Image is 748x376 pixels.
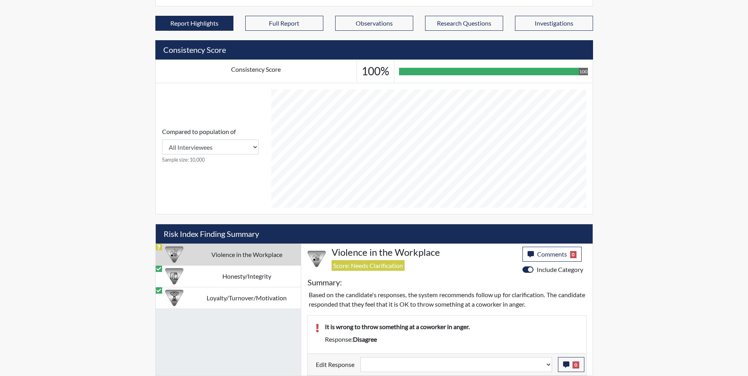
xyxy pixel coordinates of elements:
[570,251,577,258] span: 0
[162,127,259,164] div: Consistency Score comparison among population
[579,68,588,75] div: 100
[325,322,578,331] p: It is wrong to throw something at a coworker in anger.
[245,16,323,31] button: Full Report
[354,357,558,372] div: Update the test taker's response, the change might impact the score
[155,40,593,60] h5: Consistency Score
[155,60,356,83] td: Consistency Score
[332,247,517,258] h4: Violence in the Workplace
[308,277,342,287] h5: Summary:
[162,127,236,136] label: Compared to population of
[165,246,183,264] img: CATEGORY%20ICON-26.eccbb84f.png
[537,265,583,274] label: Include Category
[193,265,301,287] td: Honesty/Integrity
[156,224,593,244] h5: Risk Index Finding Summary
[165,289,183,307] img: CATEGORY%20ICON-17.40ef8247.png
[162,156,259,164] small: Sample size: 10,000
[573,361,579,369] span: 0
[522,247,582,262] button: Comments0
[515,16,593,31] button: Investigations
[155,16,233,31] button: Report Highlights
[316,357,354,372] label: Edit Response
[362,65,389,78] h3: 100%
[165,267,183,285] img: CATEGORY%20ICON-11.a5f294f4.png
[353,335,377,343] span: disagree
[425,16,503,31] button: Research Questions
[193,287,301,309] td: Loyalty/Turnover/Motivation
[335,16,413,31] button: Observations
[558,357,584,372] button: 0
[537,250,567,258] span: Comments
[193,244,301,265] td: Violence in the Workplace
[332,260,405,271] span: Score: Needs Clarification
[309,290,585,309] p: Based on the candidate's responses, the system recommends follow up for clarification. The candid...
[319,335,584,344] div: Response:
[308,250,326,268] img: CATEGORY%20ICON-26.eccbb84f.png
